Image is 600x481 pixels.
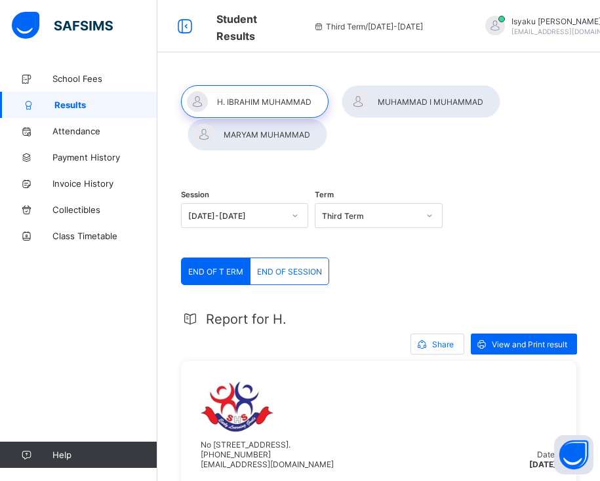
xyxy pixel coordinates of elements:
[52,204,157,215] span: Collectibles
[181,190,209,199] span: Session
[315,190,334,199] span: Term
[537,450,557,459] span: Date:
[432,339,454,349] span: Share
[52,126,157,136] span: Attendance
[52,73,157,84] span: School Fees
[52,450,157,460] span: Help
[54,100,157,110] span: Results
[322,211,418,221] div: Third Term
[201,440,334,469] span: No [STREET_ADDRESS]. [PHONE_NUMBER] [EMAIL_ADDRESS][DOMAIN_NAME]
[201,381,274,433] img: sweethaven.png
[52,152,157,163] span: Payment History
[313,22,423,31] span: session/term information
[529,459,557,469] span: [DATE]
[554,435,593,474] button: Open asap
[188,267,243,277] span: END OF T ERM
[492,339,567,349] span: View and Print result
[216,12,257,43] span: Student Results
[52,231,157,241] span: Class Timetable
[12,12,113,39] img: safsims
[257,267,322,277] span: END OF SESSION
[188,211,284,221] div: [DATE]-[DATE]
[206,311,287,327] span: Report for H.
[52,178,157,189] span: Invoice History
